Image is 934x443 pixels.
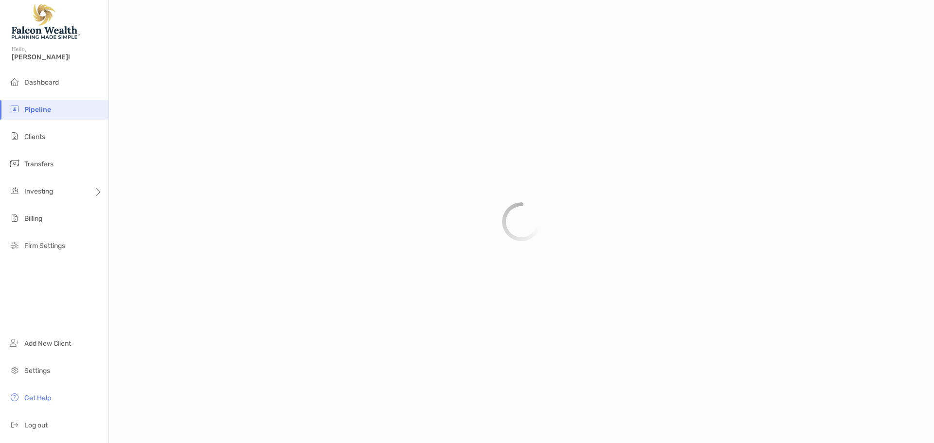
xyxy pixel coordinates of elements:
[9,185,20,196] img: investing icon
[24,187,53,195] span: Investing
[9,158,20,169] img: transfers icon
[24,78,59,87] span: Dashboard
[12,4,80,39] img: Falcon Wealth Planning Logo
[9,130,20,142] img: clients icon
[24,106,51,114] span: Pipeline
[24,421,48,429] span: Log out
[9,419,20,430] img: logout icon
[9,364,20,376] img: settings icon
[12,53,103,61] span: [PERSON_NAME]!
[9,103,20,115] img: pipeline icon
[9,212,20,224] img: billing icon
[24,394,51,402] span: Get Help
[24,133,45,141] span: Clients
[9,391,20,403] img: get-help icon
[9,239,20,251] img: firm-settings icon
[9,337,20,349] img: add_new_client icon
[24,339,71,348] span: Add New Client
[24,367,50,375] span: Settings
[24,214,42,223] span: Billing
[24,160,54,168] span: Transfers
[9,76,20,88] img: dashboard icon
[24,242,65,250] span: Firm Settings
